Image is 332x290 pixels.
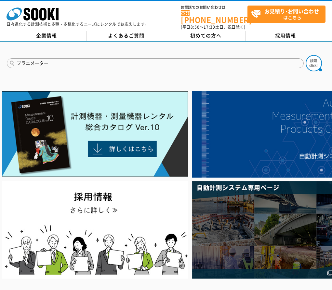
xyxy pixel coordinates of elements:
span: お電話でのお問い合わせは [181,6,247,9]
a: お見積り･お問い合わせはこちら [247,6,325,23]
a: よくあるご質問 [86,31,166,41]
img: btn_search.png [306,55,322,71]
img: Catalog Ver10 [2,91,188,177]
span: はこちら [251,6,325,22]
strong: お見積り･お問い合わせ [264,7,319,15]
span: 8:50 [191,24,200,30]
a: [PHONE_NUMBER] [181,10,247,23]
a: 採用情報 [246,31,325,41]
span: 初めての方へ [190,32,221,39]
span: 17:30 [204,24,215,30]
span: (平日 ～ 土日、祝日除く) [181,24,245,30]
a: 初めての方へ [166,31,246,41]
p: 日々進化する計測技術と多種・多様化するニーズにレンタルでお応えします。 [7,22,149,26]
a: 企業情報 [7,31,86,41]
input: 商品名、型式、NETIS番号を入力してください [7,58,304,68]
img: SOOKI recruit [2,181,188,278]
